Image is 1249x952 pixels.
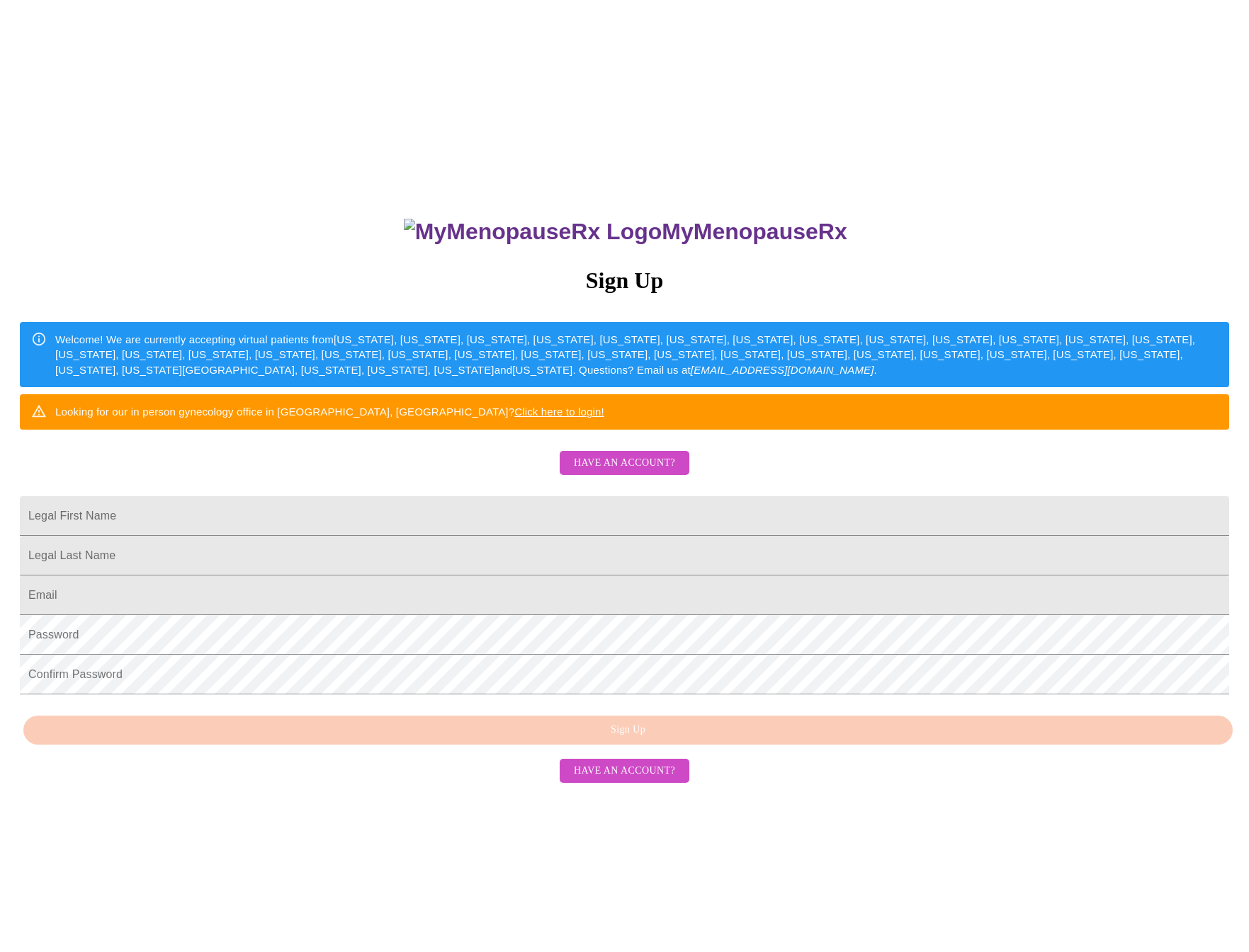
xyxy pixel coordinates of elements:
h3: Sign Up [20,268,1229,294]
button: Have an account? [560,759,689,784]
a: Have an account? [556,466,693,478]
h3: MyMenopauseRx [22,219,1230,245]
a: Click here to login! [514,406,604,418]
em: [EMAIL_ADDRESS][DOMAIN_NAME] [691,364,874,376]
div: Welcome! We are currently accepting virtual patients from [US_STATE], [US_STATE], [US_STATE], [US... [55,326,1218,383]
div: Looking for our in person gynecology office in [GEOGRAPHIC_DATA], [GEOGRAPHIC_DATA]? [55,398,604,425]
span: Have an account? [574,454,675,472]
span: Have an account? [574,762,675,780]
a: Have an account? [556,764,693,776]
img: MyMenopauseRx Logo [404,219,662,245]
button: Have an account? [560,451,689,476]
